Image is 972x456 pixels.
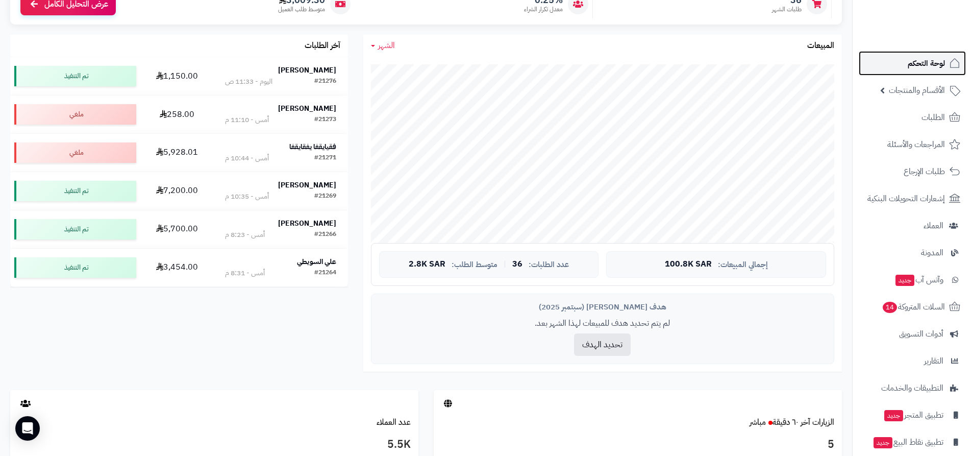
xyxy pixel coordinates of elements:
[895,275,914,286] span: جديد
[859,349,966,373] a: التقارير
[859,132,966,157] a: المراجعات والأسئلة
[314,153,336,163] div: #21271
[881,381,943,395] span: التطبيقات والخدمات
[908,56,945,70] span: لوحة التحكم
[882,300,945,314] span: السلات المتروكة
[665,260,712,269] span: 100.8K SAR
[314,268,336,278] div: #21264
[512,260,522,269] span: 36
[14,181,136,201] div: تم التنفيذ
[772,5,802,14] span: طلبات الشهر
[278,5,325,14] span: متوسط طلب العميل
[921,246,943,260] span: المدونة
[859,295,966,319] a: السلات المتروكة14
[371,40,395,52] a: الشهر
[289,141,336,152] strong: فقيايقفا يفقايقفا
[225,77,272,87] div: اليوم - 11:33 ص
[278,65,336,76] strong: [PERSON_NAME]
[924,219,943,233] span: العملاء
[859,241,966,265] a: المدونة
[14,104,136,125] div: ملغي
[903,29,962,50] img: logo-2.png
[859,105,966,130] a: الطلبات
[924,354,943,368] span: التقارير
[452,260,497,269] span: متوسط الطلب:
[883,408,943,422] span: تطبيق المتجر
[314,115,336,125] div: #21273
[297,256,336,267] strong: علي السويطي
[859,403,966,427] a: تطبيق المتجرجديد
[305,41,340,51] h3: آخر الطلبات
[225,115,269,125] div: أمس - 11:10 م
[524,5,563,14] span: معدل تكرار الشراء
[14,142,136,163] div: ملغي
[859,268,966,292] a: وآتس آبجديد
[140,134,213,172] td: 5,928.01
[314,230,336,240] div: #21266
[889,83,945,98] span: الأقسام والمنتجات
[140,210,213,248] td: 5,700.00
[904,164,945,179] span: طلبات الإرجاع
[140,57,213,95] td: 1,150.00
[859,430,966,454] a: تطبيق نقاط البيعجديد
[14,219,136,239] div: تم التنفيذ
[441,436,834,453] h3: 5
[859,186,966,211] a: إشعارات التحويلات البنكية
[894,273,943,287] span: وآتس آب
[18,436,411,453] h3: 5.5K
[887,137,945,152] span: المراجعات والأسئلة
[379,302,826,313] div: هدف [PERSON_NAME] (سبتمبر 2025)
[278,103,336,114] strong: [PERSON_NAME]
[140,172,213,210] td: 7,200.00
[314,77,336,87] div: #21276
[859,159,966,184] a: طلبات الإرجاع
[140,249,213,286] td: 3,454.00
[807,41,834,51] h3: المبيعات
[899,327,943,341] span: أدوات التسويق
[409,260,445,269] span: 2.8K SAR
[14,66,136,86] div: تم التنفيذ
[225,268,265,278] div: أمس - 8:31 م
[14,257,136,278] div: تم التنفيذ
[750,416,834,428] a: الزيارات آخر ٦٠ دقيقةمباشر
[278,218,336,229] strong: [PERSON_NAME]
[859,376,966,400] a: التطبيقات والخدمات
[225,230,265,240] div: أمس - 8:23 م
[718,260,768,269] span: إجمالي المبيعات:
[529,260,569,269] span: عدد الطلبات:
[378,39,395,52] span: الشهر
[379,318,826,329] p: لم يتم تحديد هدف للمبيعات لهذا الشهر بعد.
[140,95,213,133] td: 258.00
[225,153,269,163] div: أمس - 10:44 م
[574,333,631,356] button: تحديد الهدف
[314,191,336,202] div: #21269
[873,435,943,449] span: تطبيق نقاط البيع
[859,322,966,346] a: أدوات التسويق
[278,180,336,190] strong: [PERSON_NAME]
[504,260,506,268] span: |
[883,302,897,313] span: 14
[859,51,966,76] a: لوحة التحكم
[867,191,945,206] span: إشعارات التحويلات البنكية
[859,213,966,238] a: العملاء
[921,110,945,125] span: الطلبات
[884,410,903,421] span: جديد
[225,191,269,202] div: أمس - 10:35 م
[377,416,411,428] a: عدد العملاء
[15,416,40,441] div: Open Intercom Messenger
[750,416,766,428] small: مباشر
[874,437,892,448] span: جديد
